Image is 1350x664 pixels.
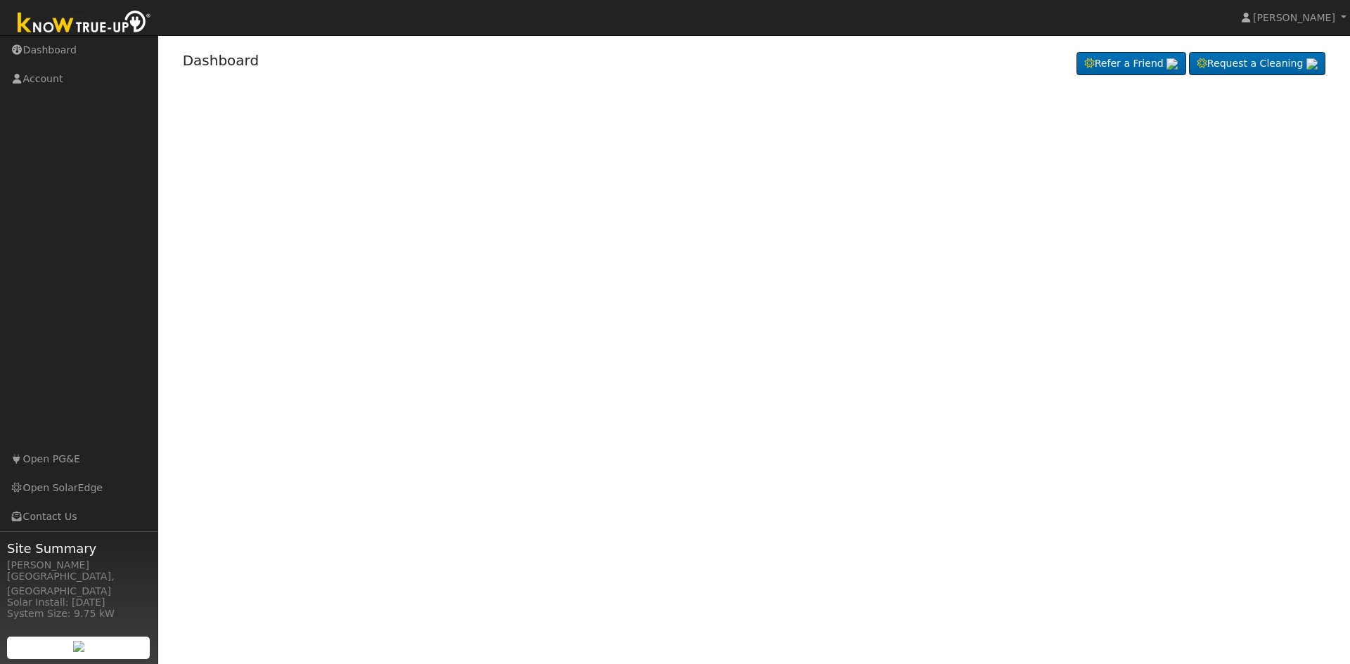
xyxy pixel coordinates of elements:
div: [GEOGRAPHIC_DATA], [GEOGRAPHIC_DATA] [7,569,150,599]
span: [PERSON_NAME] [1253,12,1335,23]
img: retrieve [1306,58,1318,70]
div: [PERSON_NAME] [7,558,150,573]
div: System Size: 9.75 kW [7,606,150,621]
img: retrieve [73,641,84,652]
a: Refer a Friend [1076,52,1186,76]
div: Solar Install: [DATE] [7,595,150,610]
img: Know True-Up [11,8,158,39]
span: Site Summary [7,539,150,558]
img: retrieve [1166,58,1178,70]
a: Request a Cleaning [1189,52,1325,76]
a: Dashboard [183,52,259,69]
